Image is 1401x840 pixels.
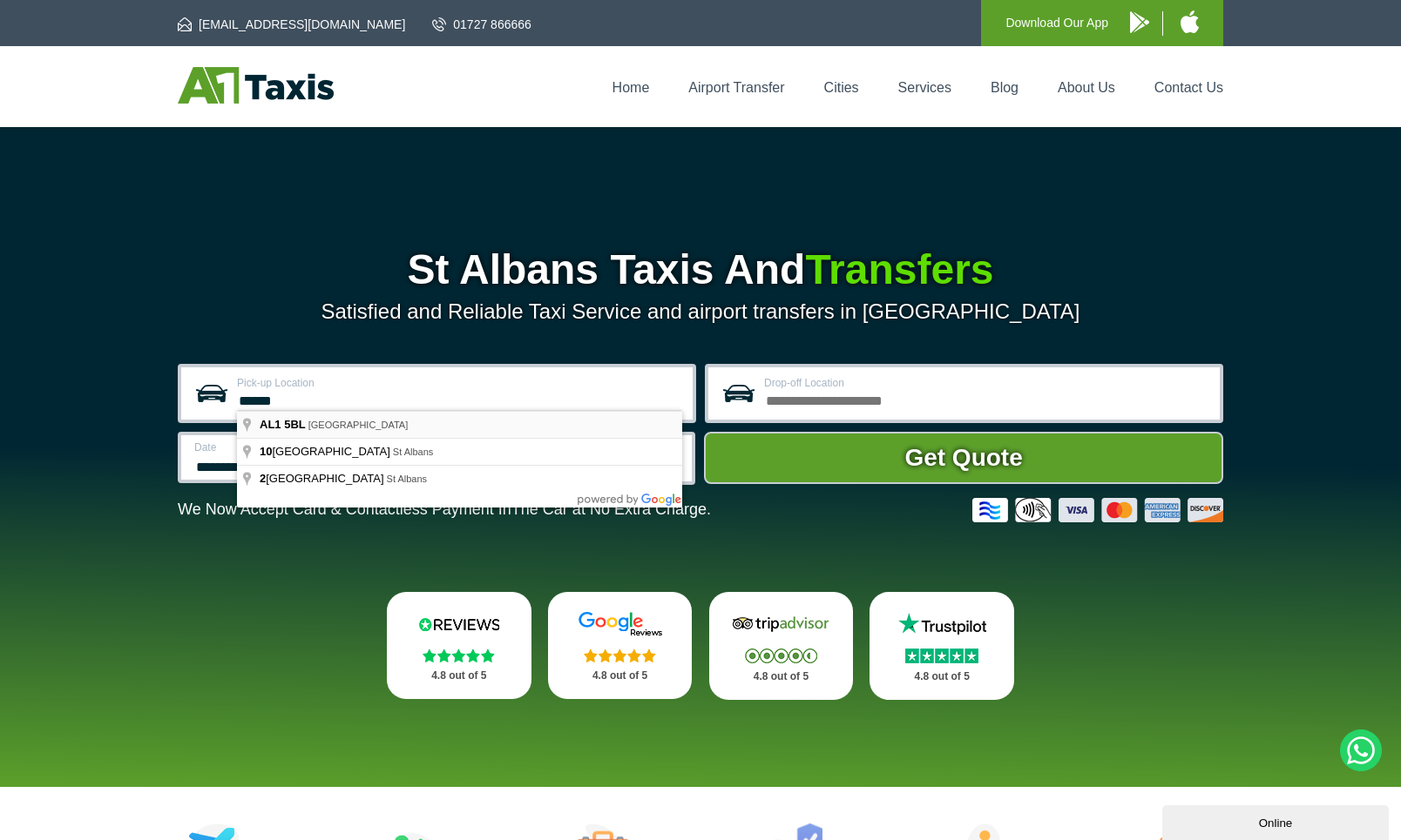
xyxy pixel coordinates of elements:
label: Drop-off Location [764,378,1209,388]
a: Google Stars 4.8 out of 5 [548,592,693,699]
a: Home [613,80,650,95]
img: Tripadvisor [728,611,833,637]
span: The Car at No Extra Charge. [511,501,711,518]
a: About Us [1058,80,1115,95]
p: Satisfied and Reliable Taxi Service and airport transfers in [GEOGRAPHIC_DATA] [178,299,1223,324]
img: Stars [745,648,817,663]
a: 01727 866666 [432,16,531,33]
span: AL1 5BL [260,418,306,431]
a: Trustpilot Stars 4.8 out of 5 [870,592,1014,700]
span: [GEOGRAPHIC_DATA] [260,445,393,458]
img: A1 Taxis Android App [1130,11,1149,33]
span: 2 [260,472,266,485]
span: [GEOGRAPHIC_DATA] [260,472,387,485]
span: St Albans [393,447,433,457]
span: [GEOGRAPHIC_DATA] [308,420,409,430]
img: Reviews.io [407,611,511,637]
img: Trustpilot [890,611,994,637]
a: Tripadvisor Stars 4.8 out of 5 [709,592,854,700]
img: Stars [905,648,978,663]
p: 4.8 out of 5 [406,665,512,687]
label: Pick-up Location [237,378,682,388]
a: Cities [824,80,859,95]
label: Date [194,442,418,453]
a: Airport Transfer [688,80,784,95]
span: Transfers [805,246,993,292]
img: Stars [584,648,656,662]
p: 4.8 out of 5 [728,666,835,688]
iframe: chat widget [1162,802,1392,840]
h1: St Albans Taxis And [178,249,1223,291]
span: St Albans [387,474,427,484]
img: Stars [423,648,495,662]
img: Google [568,611,673,637]
img: Credit And Debit Cards [972,498,1223,522]
p: Download Our App [1005,12,1108,34]
img: A1 Taxis iPhone App [1181,10,1199,33]
a: Blog [991,80,1019,95]
span: 10 [260,445,272,458]
p: 4.8 out of 5 [889,666,995,688]
p: 4.8 out of 5 [567,665,673,687]
p: We Now Accept Card & Contactless Payment In [178,501,711,519]
img: A1 Taxis St Albans LTD [178,67,334,104]
a: Reviews.io Stars 4.8 out of 5 [387,592,531,699]
a: Services [898,80,951,95]
a: [EMAIL_ADDRESS][DOMAIN_NAME] [178,16,405,33]
a: Contact Us [1154,80,1223,95]
button: Get Quote [704,432,1223,484]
